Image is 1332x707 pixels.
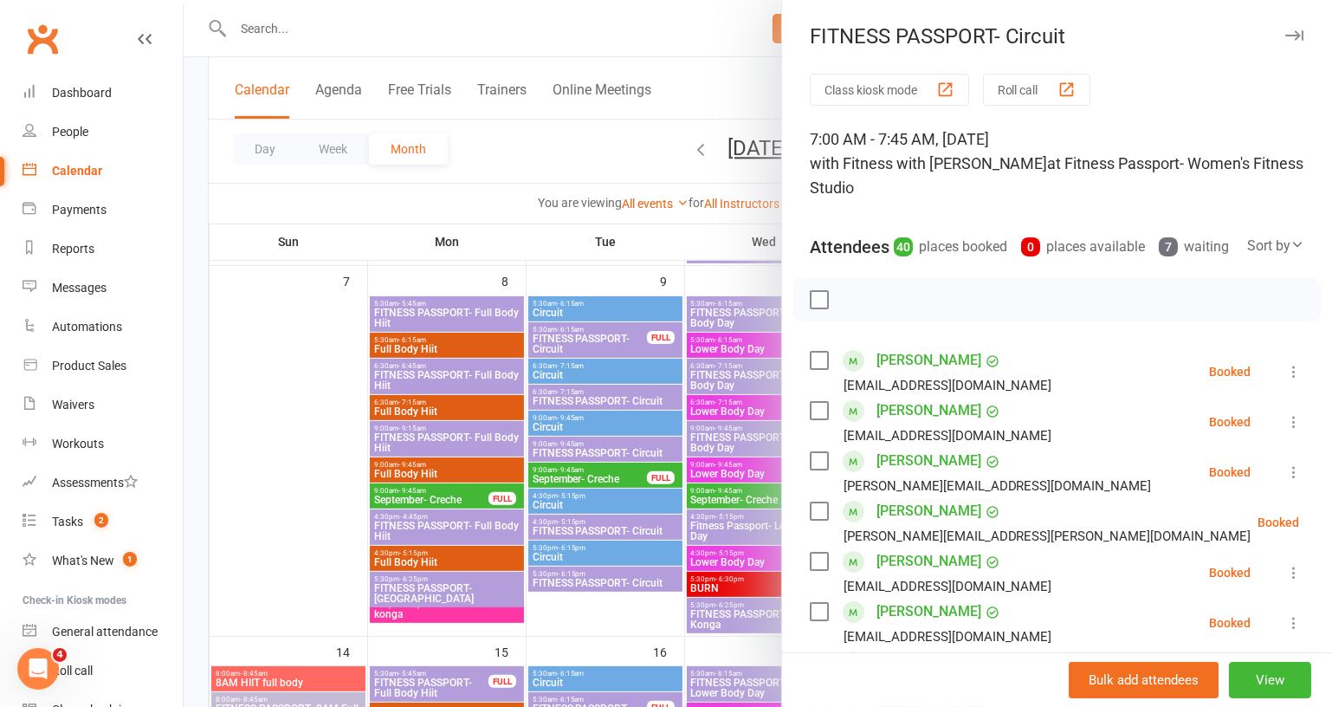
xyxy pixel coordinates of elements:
[52,359,126,373] div: Product Sales
[23,464,183,503] a: Assessments
[894,235,1007,259] div: places booked
[876,648,981,676] a: [PERSON_NAME]
[23,74,183,113] a: Dashboard
[810,154,1304,197] span: at Fitness Passport- Women's Fitness Studio
[52,625,158,639] div: General attendance
[52,515,83,529] div: Tasks
[876,598,981,626] a: [PERSON_NAME]
[844,525,1251,548] div: [PERSON_NAME][EMAIL_ADDRESS][PERSON_NAME][DOMAIN_NAME]
[876,447,981,475] a: [PERSON_NAME]
[23,152,183,191] a: Calendar
[1209,617,1251,629] div: Booked
[52,125,88,139] div: People
[876,497,981,525] a: [PERSON_NAME]
[876,347,981,374] a: [PERSON_NAME]
[1209,466,1251,478] div: Booked
[52,242,94,256] div: Reports
[23,269,183,308] a: Messages
[844,626,1052,648] div: [EMAIL_ADDRESS][DOMAIN_NAME]
[52,398,94,412] div: Waivers
[52,164,102,178] div: Calendar
[1247,235,1304,257] div: Sort by
[23,347,183,386] a: Product Sales
[23,191,183,230] a: Payments
[52,320,122,334] div: Automations
[876,397,981,425] a: [PERSON_NAME]
[1159,235,1229,259] div: waiting
[876,548,981,575] a: [PERSON_NAME]
[52,437,104,451] div: Workouts
[1021,237,1040,256] div: 0
[782,24,1332,49] div: FITNESS PASSPORT- Circuit
[23,542,183,581] a: What's New1
[844,475,1152,497] div: [PERSON_NAME][EMAIL_ADDRESS][DOMAIN_NAME]
[844,425,1052,447] div: [EMAIL_ADDRESS][DOMAIN_NAME]
[1021,235,1145,259] div: places available
[810,235,889,259] div: Attendees
[810,74,969,106] button: Class kiosk mode
[94,513,108,528] span: 2
[21,17,64,61] a: Clubworx
[1069,662,1219,698] button: Bulk add attendees
[23,386,183,425] a: Waivers
[810,127,1304,200] div: 7:00 AM - 7:45 AM, [DATE]
[52,86,112,100] div: Dashboard
[23,230,183,269] a: Reports
[52,281,107,295] div: Messages
[52,664,93,678] div: Roll call
[844,374,1052,397] div: [EMAIL_ADDRESS][DOMAIN_NAME]
[1209,567,1251,579] div: Booked
[894,237,913,256] div: 40
[810,154,1048,172] span: with Fitness with [PERSON_NAME]
[844,575,1052,598] div: [EMAIL_ADDRESS][DOMAIN_NAME]
[52,203,107,217] div: Payments
[1159,237,1178,256] div: 7
[23,613,183,652] a: General attendance kiosk mode
[23,503,183,542] a: Tasks 2
[17,648,59,690] iframe: Intercom live chat
[52,476,138,490] div: Assessments
[1229,662,1311,698] button: View
[123,552,137,567] span: 1
[1209,416,1251,428] div: Booked
[23,113,183,152] a: People
[1209,366,1251,378] div: Booked
[23,308,183,347] a: Automations
[1258,516,1300,529] div: Booked
[23,425,183,464] a: Workouts
[983,74,1090,106] button: Roll call
[52,554,114,568] div: What's New
[53,648,67,662] span: 4
[23,652,183,691] a: Roll call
